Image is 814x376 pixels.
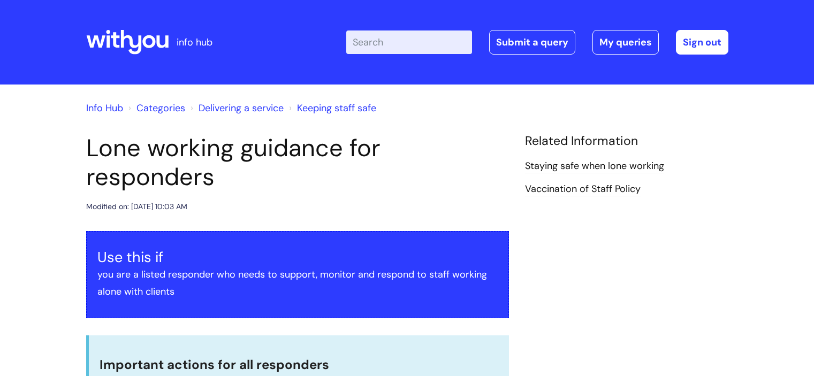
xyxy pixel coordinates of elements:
a: Vaccination of Staff Policy [525,182,641,196]
li: Keeping staff safe [286,99,376,117]
a: Keeping staff safe [297,102,376,114]
a: Sign out [676,30,728,55]
div: Modified on: [DATE] 10:03 AM [86,200,187,213]
a: Categories [136,102,185,114]
h3: Use this if [97,249,498,266]
h1: Lone working guidance for responders [86,134,509,191]
a: Info Hub [86,102,123,114]
h4: Related Information [525,134,728,149]
p: info hub [177,34,212,51]
a: Submit a query [489,30,575,55]
input: Search [346,30,472,54]
li: Delivering a service [188,99,284,117]
a: My queries [592,30,659,55]
span: Important actions for all responders [100,356,329,373]
a: Delivering a service [199,102,284,114]
a: Staying safe when lone working [525,159,664,173]
p: you are a listed responder who needs to support, monitor and respond to staff working alone with ... [97,266,498,301]
li: Solution home [126,99,185,117]
div: | - [346,30,728,55]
